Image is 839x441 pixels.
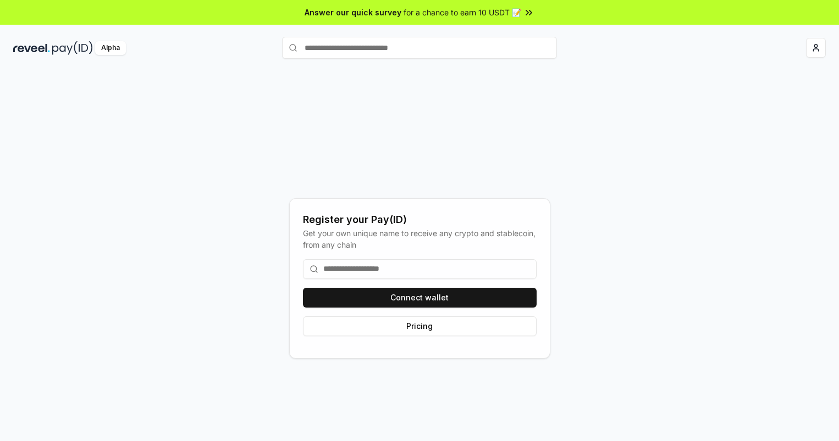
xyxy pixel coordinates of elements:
span: for a chance to earn 10 USDT 📝 [404,7,521,18]
div: Alpha [95,41,126,55]
div: Get your own unique name to receive any crypto and stablecoin, from any chain [303,227,537,250]
img: pay_id [52,41,93,55]
button: Connect wallet [303,288,537,308]
span: Answer our quick survey [305,7,401,18]
div: Register your Pay(ID) [303,212,537,227]
button: Pricing [303,316,537,336]
img: reveel_dark [13,41,50,55]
